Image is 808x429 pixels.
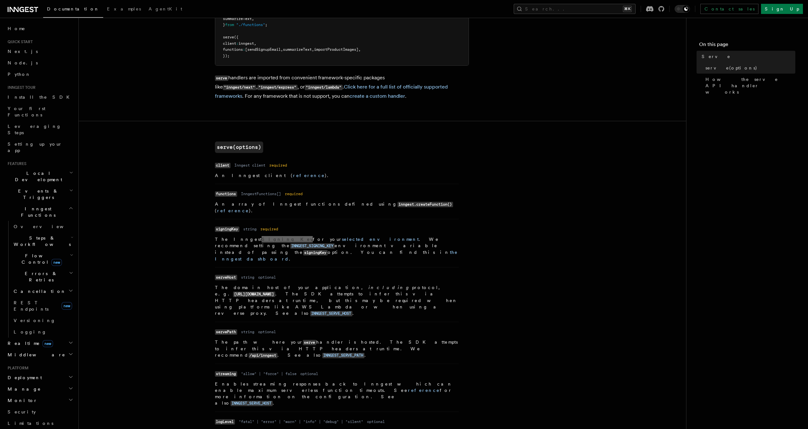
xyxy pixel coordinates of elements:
[700,4,758,14] a: Contact sales
[290,243,335,248] a: INNGEST_SIGNING_KEY
[5,395,75,406] button: Monitor
[243,47,245,52] span: :
[322,353,364,358] code: INNGEST_SERVE_PATH
[241,275,254,280] dd: string
[234,35,238,39] span: ({
[369,285,412,290] em: including
[241,371,297,376] dd: "allow" | "force" | false
[215,275,237,280] code: serveHost
[243,227,257,232] dd: string
[234,163,265,168] dd: Inngest client
[761,4,803,14] a: Sign Up
[262,237,313,242] a: Signing Key
[5,386,41,392] span: Manage
[11,288,66,294] span: Cancellation
[215,73,469,101] p: handlers are imported from convenient framework-specific packages like , , or . . For any framewo...
[702,53,731,60] span: Serve
[145,2,186,17] a: AgentKit
[215,381,459,406] p: Enables streaming responses back to Inngest which can enable maximum serverless function timeouts...
[245,47,281,52] span: [sendSignupEmail
[11,250,75,268] button: Flow Controlnew
[5,221,75,338] div: Inngest Functions
[8,142,62,153] span: Setting up your app
[11,326,75,338] a: Logging
[5,121,75,138] a: Leveraging Steps
[8,49,38,54] span: Next.js
[5,138,75,156] a: Setting up your app
[258,329,276,334] dd: optional
[217,208,249,213] a: reference
[215,284,459,317] p: The domain host of your application, protocol, e.g. . The SDK attempts to infer this via HTTP hea...
[5,170,69,183] span: Local Development
[223,35,234,39] span: serve
[303,340,316,345] code: serve
[5,185,75,203] button: Events & Triggers
[103,2,145,17] a: Examples
[358,47,361,52] span: ,
[283,47,312,52] span: summarizeText
[249,353,277,358] code: /api/inngest
[62,302,72,310] span: new
[223,23,225,27] span: }
[623,6,632,12] kbd: ⌘K
[699,41,795,51] h4: On this page
[14,318,56,323] span: Versioning
[11,297,75,315] a: REST Endpointsnew
[285,191,303,196] dd: required
[5,203,75,221] button: Inngest Functions
[260,227,278,232] dd: required
[5,340,53,346] span: Realtime
[215,142,263,153] a: serve(options)
[5,57,75,69] a: Node.js
[8,421,53,426] span: Limitations
[11,253,70,265] span: Flow Control
[230,401,273,406] code: INNGEST_SERVE_HOST
[5,397,37,404] span: Monitor
[5,91,75,103] a: Install the SDK
[397,202,453,207] code: inngest.createFunction()
[254,41,256,46] span: ,
[5,168,75,185] button: Local Development
[215,419,235,425] code: logLevel
[239,419,363,424] dd: "fatal" | "error" | "warn" | "info" | "debug" | "silent"
[11,286,75,297] button: Cancellation
[350,93,405,99] a: create a custom handler
[258,275,276,280] dd: optional
[215,163,230,168] code: client
[215,371,237,377] code: streaming
[705,76,795,95] span: How the serve API handler works
[47,6,99,11] span: Documentation
[5,69,75,80] a: Python
[303,250,328,255] code: signingKey
[236,41,238,46] span: :
[675,5,690,13] button: Toggle dark mode
[5,46,75,57] a: Next.js
[5,352,65,358] span: Middleware
[5,349,75,360] button: Middleware
[703,62,795,74] a: serve(options)
[5,406,75,418] a: Security
[223,47,243,52] span: functions
[14,300,49,312] span: REST Endpoints
[14,224,79,229] span: Overview
[5,39,33,44] span: Quick start
[5,206,69,218] span: Inngest Functions
[8,106,45,117] span: Your first Functions
[215,172,459,179] p: An Inngest client ( ).
[293,173,325,178] a: reference
[699,51,795,62] a: Serve
[342,237,419,242] a: selected environment
[107,6,141,11] span: Examples
[5,85,36,90] span: Inngest tour
[5,418,75,429] a: Limitations
[5,103,75,121] a: Your first Functions
[215,76,228,81] code: serve
[310,311,352,316] a: INNGEST_SERVE_HOST
[257,85,297,90] code: "inngest/express"
[265,23,267,27] span: ;
[5,188,69,201] span: Events & Triggers
[5,338,75,349] button: Realtimenew
[233,292,275,297] code: [URL][DOMAIN_NAME]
